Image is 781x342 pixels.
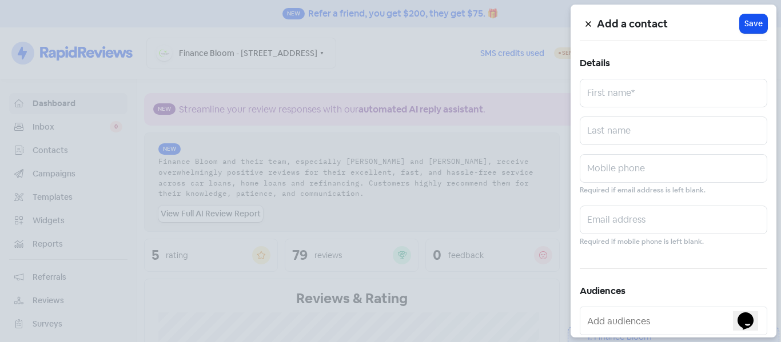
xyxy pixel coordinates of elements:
small: Required if email address is left blank. [580,185,706,196]
button: Save [740,14,767,33]
input: Email address [580,206,767,234]
input: Last name [580,116,767,145]
input: Mobile phone [580,154,767,183]
input: Add audiences [587,312,762,330]
span: Save [744,18,763,30]
input: First name [580,79,767,107]
iframe: chat widget [733,296,770,331]
small: Required if mobile phone is left blank. [580,236,704,247]
h5: Audiences [580,283,767,300]
h5: Details [580,55,767,72]
h5: Add a contact [597,15,740,33]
